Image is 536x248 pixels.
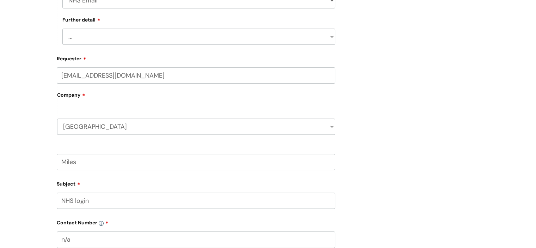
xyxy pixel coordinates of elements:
[57,53,335,62] label: Requester
[57,67,335,84] input: Email
[57,179,335,187] label: Subject
[62,16,100,23] label: Further detail
[57,217,335,226] label: Contact Number
[57,90,335,105] label: Company
[99,221,104,226] img: info-icon.svg
[57,154,335,170] input: Your Name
